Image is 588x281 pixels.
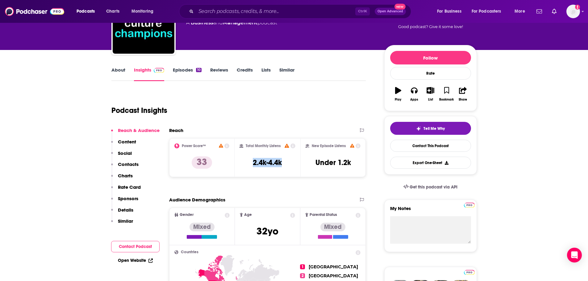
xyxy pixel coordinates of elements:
button: open menu [127,6,161,16]
button: List [422,83,438,105]
img: Podchaser Pro [464,203,475,208]
a: InsightsPodchaser Pro [134,67,165,81]
div: Mixed [190,223,215,231]
div: 10 [196,68,201,72]
button: Play [390,83,406,105]
button: Rate Card [111,184,141,196]
button: open menu [72,6,103,16]
button: open menu [510,6,533,16]
button: Similar [111,218,133,229]
p: Contacts [118,161,139,167]
button: Bookmark [439,83,455,105]
span: For Business [437,7,461,16]
button: Content [111,139,136,150]
div: Rate [390,67,471,80]
div: Search podcasts, credits, & more... [185,4,417,19]
p: Content [118,139,136,145]
span: 32 yo [256,225,278,237]
span: Charts [106,7,119,16]
div: Play [395,98,401,101]
span: Ctrl K [355,7,370,15]
button: Contacts [111,161,139,173]
img: tell me why sparkle [416,126,421,131]
button: Follow [390,51,471,64]
div: Open Intercom Messenger [567,248,582,262]
div: A podcast [186,19,277,27]
h2: Total Monthly Listens [246,144,281,148]
a: Contact This Podcast [390,140,471,152]
button: tell me why sparkleTell Me Why [390,122,471,135]
p: Similar [118,218,133,224]
img: Podchaser Pro [464,270,475,275]
a: Show notifications dropdown [534,6,544,17]
a: Reviews [210,67,228,81]
span: Open Advanced [377,10,403,13]
span: 1 [300,264,305,269]
button: open menu [468,6,510,16]
p: Charts [118,173,133,179]
h2: Power Score™ [182,144,206,148]
span: [GEOGRAPHIC_DATA] [309,264,358,270]
button: Export One-Sheet [390,157,471,169]
button: Contact Podcast [111,241,160,252]
button: Details [111,207,133,218]
button: Reach & Audience [111,127,160,139]
p: Social [118,150,132,156]
div: List [428,98,433,101]
div: Apps [410,98,418,101]
div: Bookmark [439,98,454,101]
h3: Under 1.2k [315,158,351,167]
h2: Reach [169,127,183,133]
p: Details [118,207,133,213]
img: User Profile [566,5,580,18]
p: Reach & Audience [118,127,160,133]
a: Lists [261,67,271,81]
a: Pro website [464,269,475,275]
button: Charts [111,173,133,184]
label: My Notes [390,205,471,216]
h1: Podcast Insights [111,106,167,115]
span: 2 [300,273,305,278]
a: Get this podcast via API [398,180,463,195]
span: [GEOGRAPHIC_DATA] [309,273,358,279]
button: open menu [433,6,469,16]
div: Share [459,98,467,101]
span: Parental Status [310,213,337,217]
p: Sponsors [118,196,138,201]
h3: 2.4k-4.4k [253,158,282,167]
button: Apps [406,83,422,105]
h2: New Episode Listens [312,144,346,148]
a: Open Website [118,258,153,263]
a: About [111,67,125,81]
button: Social [111,150,132,162]
p: 33 [192,156,212,169]
button: Show profile menu [566,5,580,18]
span: New [394,4,406,10]
button: Share [455,83,471,105]
a: Similar [279,67,294,81]
button: Open AdvancedNew [375,8,406,15]
a: Show notifications dropdown [549,6,559,17]
img: Podchaser - Follow, Share and Rate Podcasts [5,6,64,17]
span: Good podcast? Give it some love! [398,24,463,29]
h2: Audience Demographics [169,197,225,203]
span: Tell Me Why [423,126,445,131]
span: Podcasts [77,7,95,16]
span: Age [244,213,252,217]
div: Mixed [320,223,345,231]
a: Credits [237,67,253,81]
input: Search podcasts, credits, & more... [196,6,355,16]
span: More [515,7,525,16]
span: Logged in as khileman [566,5,580,18]
a: Charts [102,6,123,16]
span: Countries [181,250,198,254]
a: Episodes10 [173,67,201,81]
svg: Add a profile image [575,5,580,10]
span: Get this podcast via API [410,184,457,190]
span: Monitoring [131,7,153,16]
span: For Podcasters [472,7,501,16]
p: Rate Card [118,184,141,190]
span: Gender [180,213,194,217]
img: Podchaser Pro [154,68,165,73]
